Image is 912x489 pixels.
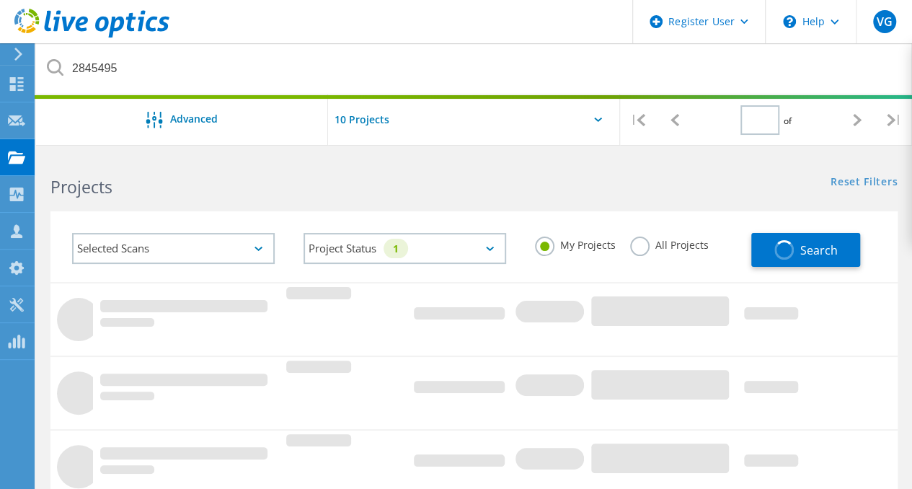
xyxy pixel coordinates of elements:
svg: \n [783,15,796,28]
div: | [620,94,657,146]
div: Project Status [304,233,506,264]
a: Live Optics Dashboard [14,30,169,40]
span: VG [876,16,892,27]
span: Search [800,242,837,258]
b: Projects [50,175,112,198]
div: | [875,94,912,146]
span: of [783,115,791,127]
button: Search [751,233,860,267]
label: All Projects [630,237,709,250]
div: 1 [384,239,408,258]
label: My Projects [535,237,616,250]
div: Selected Scans [72,233,275,264]
a: Reset Filters [831,177,898,189]
span: Advanced [170,114,218,124]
